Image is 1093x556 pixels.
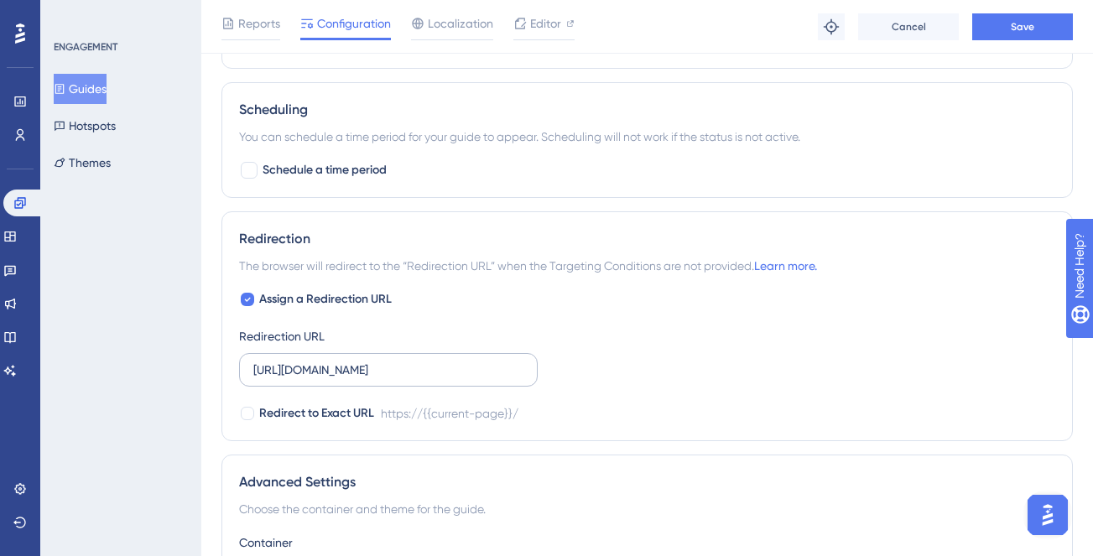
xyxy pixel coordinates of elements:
span: Schedule a time period [263,160,387,180]
div: Scheduling [239,100,1055,120]
span: Localization [428,13,493,34]
span: Configuration [317,13,391,34]
div: Container [239,533,1055,553]
span: Save [1011,20,1034,34]
span: Assign a Redirection URL [259,289,392,309]
div: Redirection URL [239,326,325,346]
button: Hotspots [54,111,116,141]
span: The browser will redirect to the “Redirection URL” when the Targeting Conditions are not provided. [239,256,817,276]
span: Redirect to Exact URL [259,403,374,423]
div: ENGAGEMENT [54,40,117,54]
span: Editor [530,13,561,34]
a: Learn more. [754,259,817,273]
input: https://www.example.com/ [253,361,523,379]
div: You can schedule a time period for your guide to appear. Scheduling will not work if the status i... [239,127,1055,147]
div: Advanced Settings [239,472,1055,492]
div: https://{{current-page}}/ [381,403,518,423]
div: Choose the container and theme for the guide. [239,499,1055,519]
button: Cancel [858,13,959,40]
button: Themes [54,148,111,178]
button: Save [972,13,1073,40]
div: Redirection [239,229,1055,249]
span: Need Help? [39,4,105,24]
iframe: UserGuiding AI Assistant Launcher [1023,490,1073,540]
button: Guides [54,74,107,104]
span: Cancel [892,20,926,34]
span: Reports [238,13,280,34]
